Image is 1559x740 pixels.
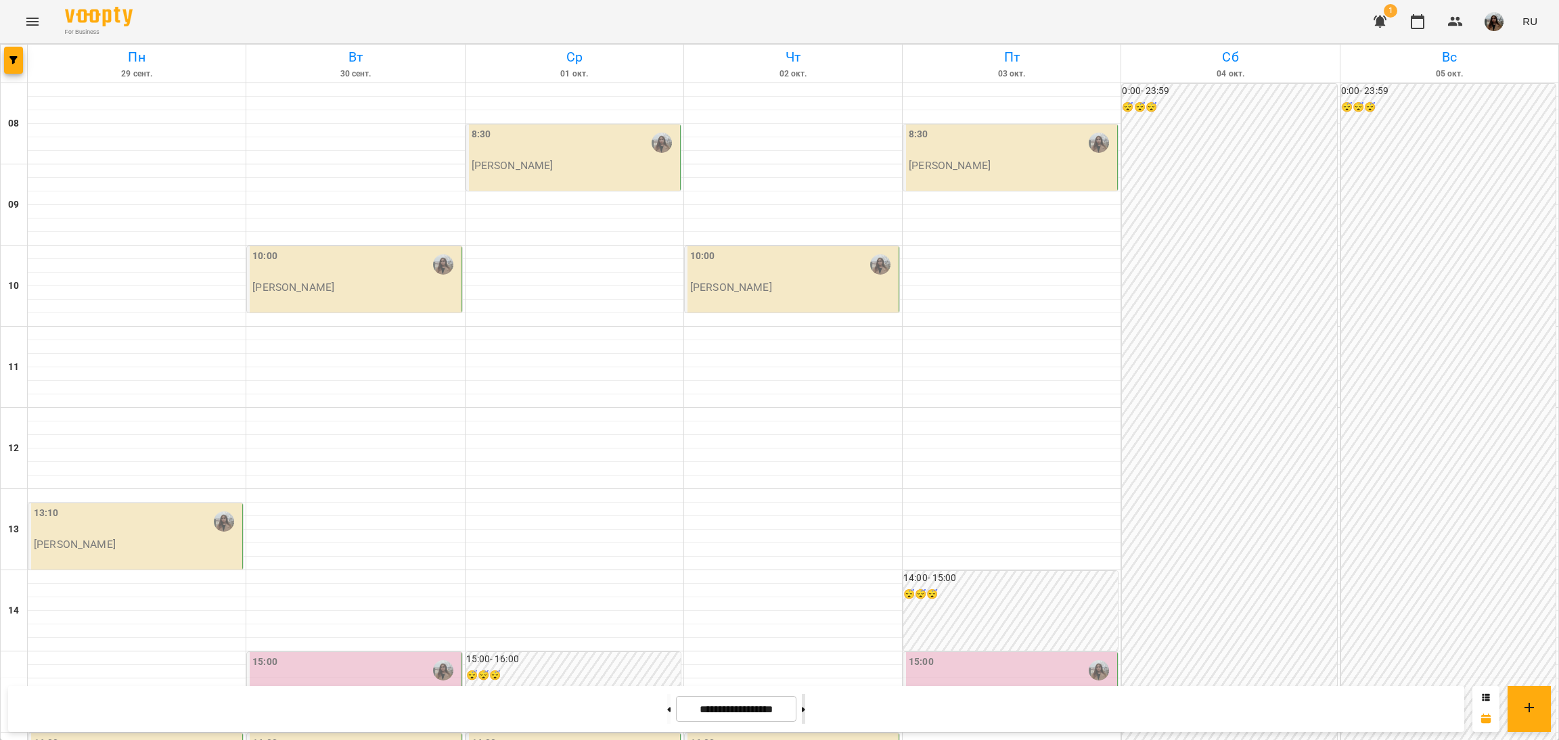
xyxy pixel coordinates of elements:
[905,68,1119,80] h6: 03 окт.
[214,511,234,532] img: Анна Рожнятовська
[1342,47,1556,68] h6: Вс
[1485,12,1504,31] img: cf3ea0a0c680b25cc987e5e4629d86f3.jpg
[690,249,715,264] label: 10:00
[1384,4,1397,18] span: 1
[468,68,681,80] h6: 01 окт.
[909,127,928,142] label: 8:30
[8,522,19,537] h6: 13
[8,279,19,294] h6: 10
[1123,47,1337,68] h6: Сб
[8,198,19,212] h6: 09
[1341,84,1556,99] h6: 0:00 - 23:59
[903,587,1118,602] h6: 😴😴😴
[1522,14,1537,28] span: RU
[30,47,244,68] h6: Пн
[34,506,59,521] label: 13:10
[1123,68,1337,80] h6: 04 окт.
[1122,84,1336,99] h6: 0:00 - 23:59
[1089,660,1109,680] img: Анна Рожнятовська
[1089,133,1109,153] img: Анна Рожнятовська
[433,254,453,275] img: Анна Рожнятовська
[472,127,491,142] label: 8:30
[8,116,19,131] h6: 08
[34,538,116,550] p: [PERSON_NAME]
[1341,100,1556,115] h6: 😴😴😴
[8,360,19,375] h6: 11
[903,571,1118,586] h6: 14:00 - 15:00
[652,133,672,153] img: Анна Рожнятовська
[468,47,681,68] h6: Ср
[65,28,133,37] span: For Business
[1517,9,1543,34] button: RU
[1122,100,1336,115] h6: 😴😴😴
[30,68,244,80] h6: 29 сент.
[252,655,277,670] label: 15:00
[252,249,277,264] label: 10:00
[16,5,49,38] button: Menu
[909,655,934,670] label: 15:00
[248,68,462,80] h6: 30 сент.
[466,652,681,667] h6: 15:00 - 16:00
[472,160,553,171] p: [PERSON_NAME]
[248,47,462,68] h6: Вт
[252,281,334,293] p: [PERSON_NAME]
[65,7,133,26] img: Voopty Logo
[433,660,453,680] img: Анна Рожнятовська
[8,441,19,456] h6: 12
[686,47,900,68] h6: Чт
[8,603,19,618] h6: 14
[686,68,900,80] h6: 02 окт.
[690,281,772,293] p: [PERSON_NAME]
[466,668,681,683] h6: 😴😴😴
[1342,68,1556,80] h6: 05 окт.
[870,254,890,275] img: Анна Рожнятовська
[905,47,1119,68] h6: Пт
[909,160,991,171] p: [PERSON_NAME]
